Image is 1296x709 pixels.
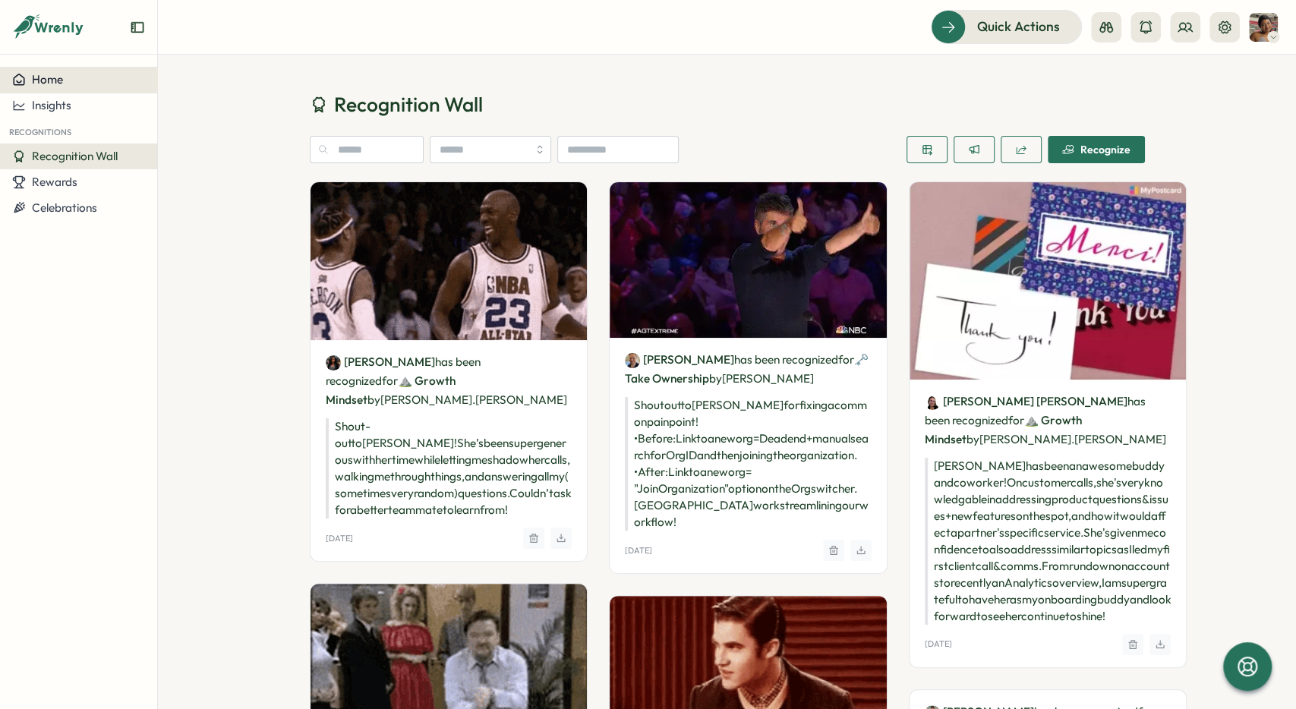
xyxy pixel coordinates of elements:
p: [DATE] [326,534,353,544]
p: [DATE] [625,546,652,556]
span: Home [32,72,63,87]
span: Recognition Wall [334,91,483,118]
button: Quick Actions [931,10,1082,43]
span: Celebrations [32,200,97,215]
span: for [838,352,854,367]
a: Laurila McCullough[PERSON_NAME] [PERSON_NAME] [925,393,1127,410]
span: Recognition Wall [32,149,118,163]
img: Shelby Perera [1249,13,1278,42]
img: Chris Waddell [625,353,640,368]
span: Rewards [32,175,77,189]
p: [PERSON_NAME] has been an awesome buddy and coworker! On customer calls, she's very knowledgable ... [925,458,1171,625]
span: Insights [32,98,71,112]
button: Expand sidebar [130,20,145,35]
span: ⛰️ Growth Mindset [326,373,456,407]
a: Isabelle Karabayinga[PERSON_NAME] [326,354,435,370]
p: Shout out to [PERSON_NAME] for fixing a common pain point! • Before: Link to a new org = Dead end... [625,397,872,531]
img: Laurila McCullough [925,395,940,410]
div: Recognize [1062,143,1130,156]
p: has been recognized by [PERSON_NAME].[PERSON_NAME] [925,392,1171,449]
span: Quick Actions [977,17,1060,36]
img: Recognition Image [311,182,588,340]
img: Isabelle Karabayinga [326,355,341,370]
span: for [1008,413,1024,427]
button: Recognize [1048,136,1145,163]
img: Recognition Image [610,182,887,338]
span: ⛰️ Growth Mindset [925,413,1082,446]
p: has been recognized by [PERSON_NAME] [625,350,872,388]
img: Recognition Image [910,182,1187,380]
p: Shout-out to [PERSON_NAME]! She’s been super generous with her time while letting me shadow her c... [326,418,572,518]
p: [DATE] [925,639,952,649]
span: for [382,373,398,388]
p: has been recognized by [PERSON_NAME].[PERSON_NAME] [326,352,572,409]
a: Chris Waddell[PERSON_NAME] [625,351,734,368]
